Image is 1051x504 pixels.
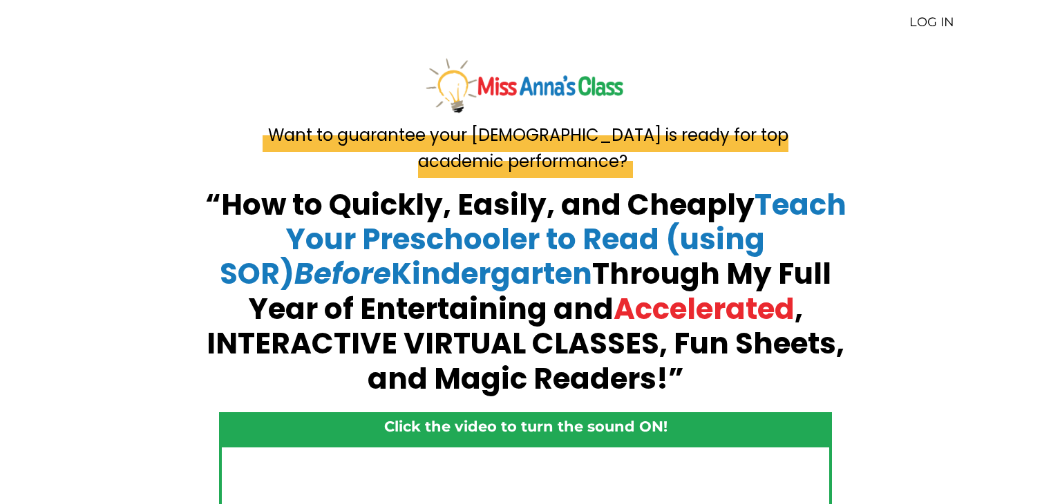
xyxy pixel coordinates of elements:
[220,184,846,295] span: Teach Your Preschooler to Read (using SOR) Kindergarten
[294,253,391,294] em: Before
[614,289,795,329] span: Accelerated
[205,184,846,399] strong: “How to Quickly, Easily, and Cheaply Through My Full Year of Entertaining and , INTERACTIVE VIRTU...
[909,14,954,30] a: LOG IN
[263,118,788,178] span: Want to guarantee your [DEMOGRAPHIC_DATA] is ready for top academic performance?
[384,418,667,435] strong: Click the video to turn the sound ON!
